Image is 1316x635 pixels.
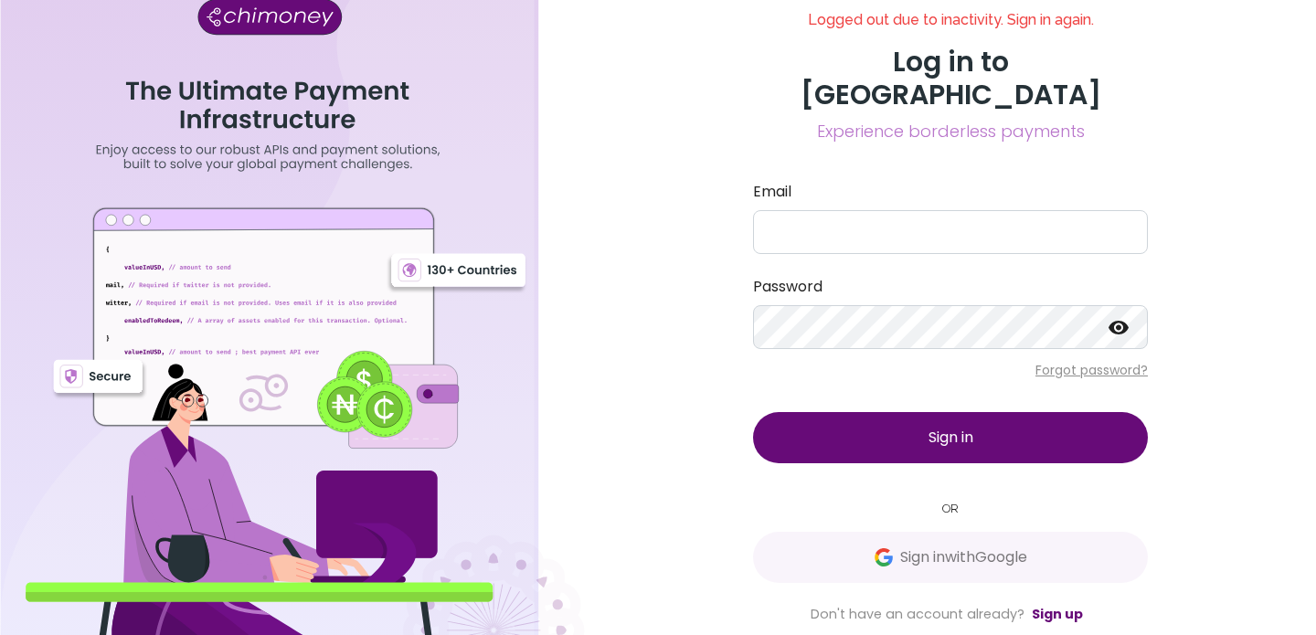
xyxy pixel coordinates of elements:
[753,46,1148,111] h3: Log in to [GEOGRAPHIC_DATA]
[900,546,1027,568] span: Sign in with Google
[753,181,1148,203] label: Email
[753,361,1148,379] p: Forgot password?
[753,532,1148,583] button: GoogleSign inwithGoogle
[753,119,1148,144] span: Experience borderless payments
[753,11,1148,46] h6: Logged out due to inactivity. Sign in again.
[753,276,1148,298] label: Password
[753,412,1148,463] button: Sign in
[811,605,1024,623] span: Don't have an account already?
[1032,605,1083,623] a: Sign up
[753,500,1148,517] small: OR
[929,427,973,448] span: Sign in
[875,548,893,566] img: Google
